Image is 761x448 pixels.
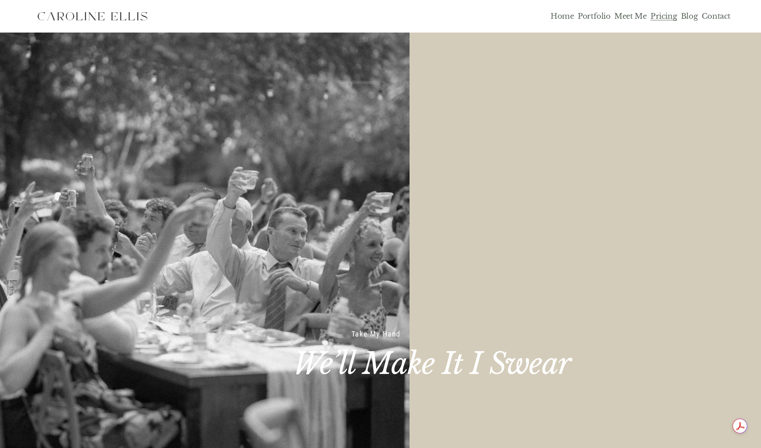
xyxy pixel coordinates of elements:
[614,11,646,21] a: Meet Me
[551,11,574,21] a: Home
[681,11,698,21] a: Blog
[702,11,731,21] a: Contact
[30,6,154,26] img: Western North Carolina Faith Based Elopement Photographer
[650,11,677,21] a: Pricing
[351,330,401,338] span: Take My Hand
[293,345,571,382] em: We’ll Make It I Swear
[578,11,611,21] a: Portfolio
